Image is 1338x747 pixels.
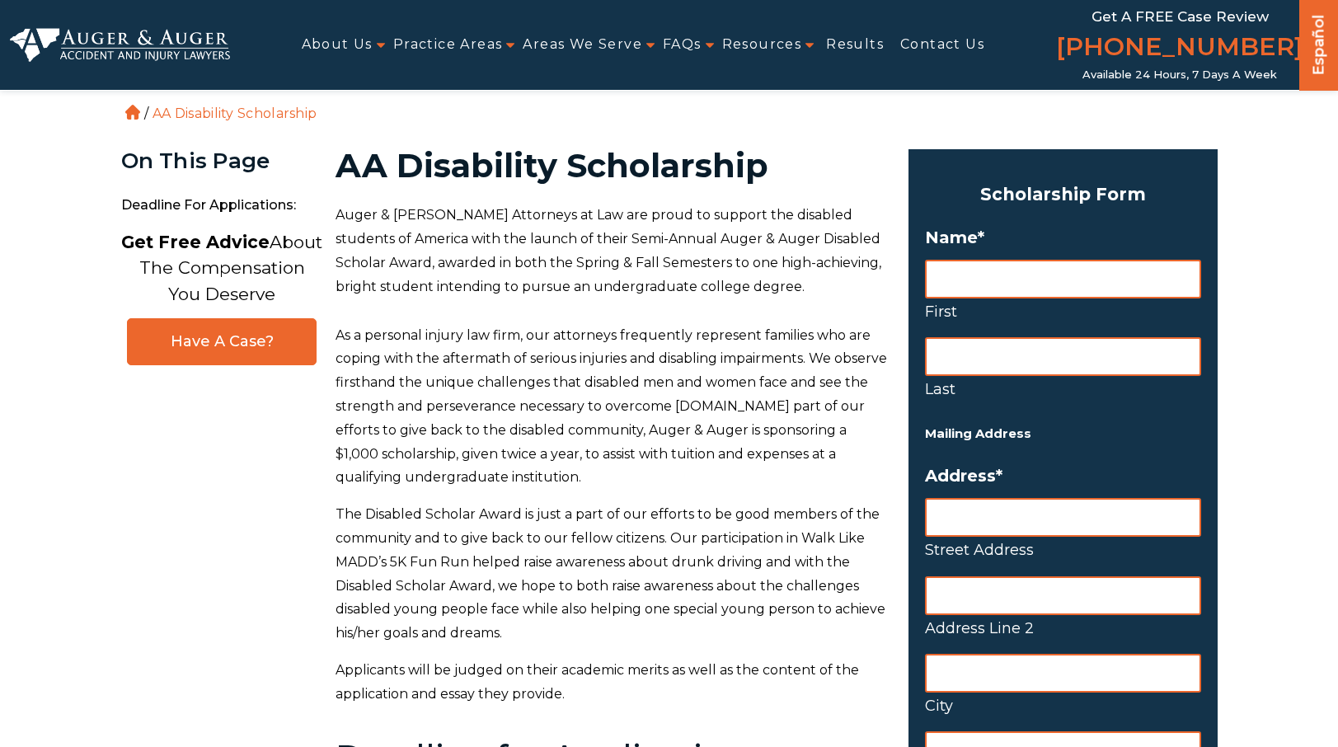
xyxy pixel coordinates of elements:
[121,229,322,308] p: About The Compensation You Deserve
[826,26,884,63] a: Results
[336,659,889,707] p: Applicants will be judged on their academic merits as well as the content of the application and ...
[663,26,702,63] a: FAQs
[336,204,889,298] p: Auger & [PERSON_NAME] Attorneys at Law are proud to support the disabled students of America with...
[10,28,230,62] img: Auger & Auger Accident and Injury Lawyers Logo
[523,26,642,63] a: Areas We Serve
[393,26,503,63] a: Practice Areas
[1092,8,1269,25] span: Get a FREE Case Review
[925,179,1201,210] h3: Scholarship Form
[925,376,1201,402] label: Last
[336,503,889,646] p: The Disabled Scholar Award is just a part of our efforts to be good members of the community and ...
[722,26,802,63] a: Resources
[925,423,1201,445] h5: Mailing Address
[925,298,1201,325] label: First
[121,189,323,223] span: Deadline for Applications:
[127,318,317,365] a: Have A Case?
[900,26,984,63] a: Contact Us
[925,537,1201,563] label: Street Address
[144,332,299,351] span: Have A Case?
[121,149,323,173] div: On This Page
[925,693,1201,719] label: City
[125,105,140,120] a: Home
[148,106,322,121] li: AA Disability Scholarship
[336,149,889,182] h1: AA Disability Scholarship
[925,466,1201,486] label: Address
[336,324,889,491] p: As a personal injury law firm, our attorneys frequently represent families who are coping with th...
[121,232,270,252] strong: Get Free Advice
[1082,68,1277,82] span: Available 24 Hours, 7 Days a Week
[925,228,1201,247] label: Name
[302,26,373,63] a: About Us
[1056,29,1303,68] a: [PHONE_NUMBER]
[925,615,1201,641] label: Address Line 2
